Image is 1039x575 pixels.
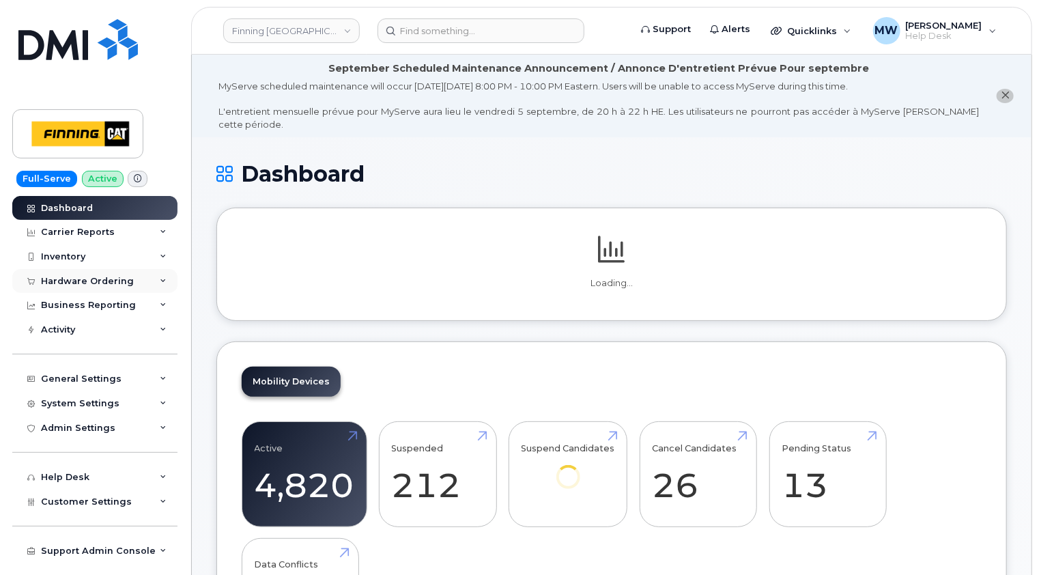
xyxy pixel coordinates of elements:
div: September Scheduled Maintenance Announcement / Annonce D'entretient Prévue Pour septembre [328,61,869,76]
div: MyServe scheduled maintenance will occur [DATE][DATE] 8:00 PM - 10:00 PM Eastern. Users will be u... [218,80,979,130]
a: Pending Status 13 [782,430,874,520]
a: Mobility Devices [242,367,341,397]
a: Suspended 212 [392,430,484,520]
a: Cancel Candidates 26 [652,430,744,520]
a: Active 4,820 [255,430,354,520]
a: Suspend Candidates [522,430,615,508]
h1: Dashboard [216,162,1007,186]
button: close notification [997,89,1014,103]
p: Loading... [242,277,982,290]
